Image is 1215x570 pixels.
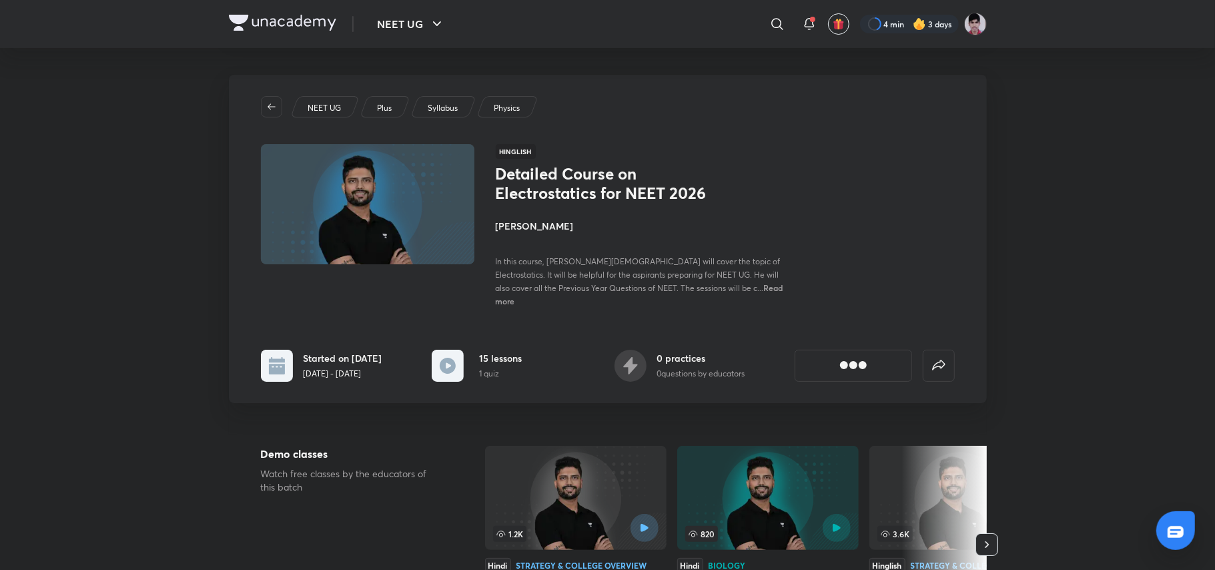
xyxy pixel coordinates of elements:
button: [object Object] [795,350,912,382]
h6: 15 lessons [480,351,522,365]
a: Syllabus [425,102,460,114]
a: Company Logo [229,15,336,34]
p: [DATE] - [DATE] [304,368,382,380]
button: NEET UG [370,11,453,37]
h5: Demo classes [261,446,442,462]
span: Hinglish [496,144,536,159]
p: Syllabus [428,102,458,114]
p: 1 quiz [480,368,522,380]
img: avatar [833,18,845,30]
span: 1.2K [493,526,526,542]
h1: Detailed Course on Electrostatics for NEET 2026 [496,164,714,203]
p: NEET UG [308,102,341,114]
button: avatar [828,13,849,35]
span: 3.6K [877,526,913,542]
span: 820 [685,526,718,542]
img: Company Logo [229,15,336,31]
h4: [PERSON_NAME] [496,219,795,233]
a: Plus [374,102,394,114]
p: Physics [494,102,520,114]
a: Physics [491,102,522,114]
div: Strategy & College Overview [516,561,647,569]
h6: Started on [DATE] [304,351,382,365]
span: Read more [496,282,783,306]
div: Biology [709,561,746,569]
h6: 0 practices [657,351,745,365]
p: Watch free classes by the educators of this batch [261,467,442,494]
img: Alok Mishra [964,13,987,35]
img: streak [913,17,926,31]
p: Plus [377,102,392,114]
p: 0 questions by educators [657,368,745,380]
a: NEET UG [305,102,343,114]
button: false [923,350,955,382]
img: Thumbnail [258,143,476,266]
span: In this course, [PERSON_NAME][DEMOGRAPHIC_DATA] will cover the topic of Electrostatics. It will b... [496,256,781,293]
